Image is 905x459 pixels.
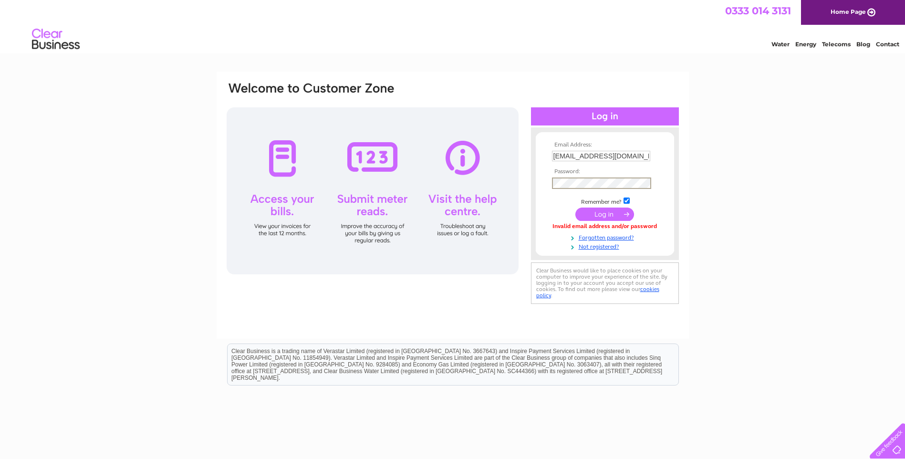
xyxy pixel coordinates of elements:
[531,262,679,304] div: Clear Business would like to place cookies on your computer to improve your experience of the sit...
[725,5,791,17] a: 0333 014 3131
[795,41,816,48] a: Energy
[552,223,658,230] div: Invalid email address and/or password
[550,168,660,175] th: Password:
[550,142,660,148] th: Email Address:
[856,41,870,48] a: Blog
[550,196,660,206] td: Remember me?
[771,41,790,48] a: Water
[552,241,660,250] a: Not registered?
[876,41,899,48] a: Contact
[536,286,659,299] a: cookies policy
[31,25,80,54] img: logo.png
[822,41,851,48] a: Telecoms
[575,208,634,221] input: Submit
[228,5,678,46] div: Clear Business is a trading name of Verastar Limited (registered in [GEOGRAPHIC_DATA] No. 3667643...
[552,232,660,241] a: Forgotten password?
